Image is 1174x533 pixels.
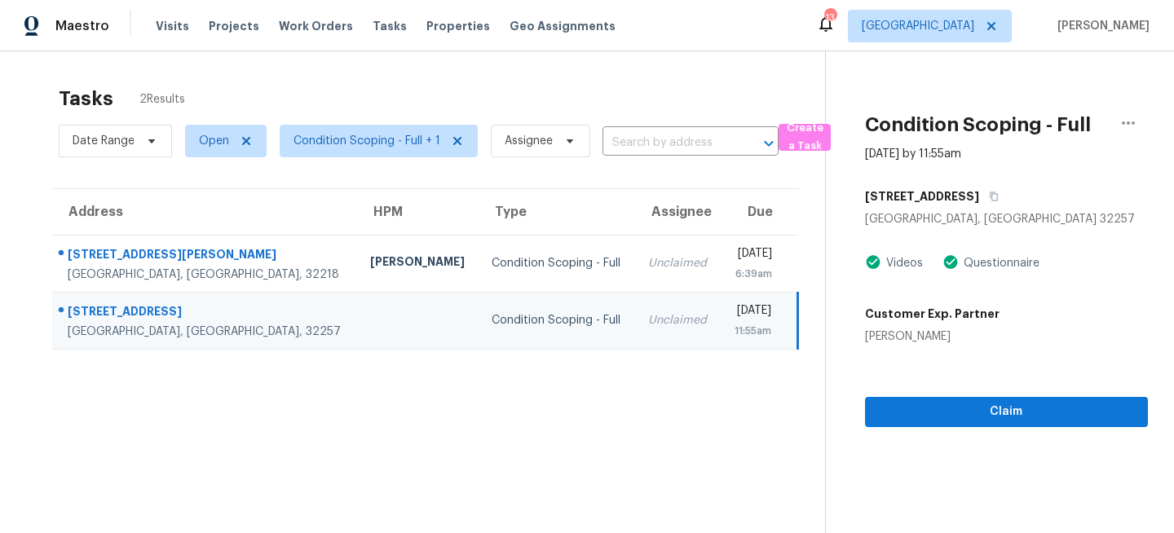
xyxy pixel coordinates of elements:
[635,189,721,235] th: Assignee
[479,189,635,235] th: Type
[55,18,109,34] span: Maestro
[1051,18,1150,34] span: [PERSON_NAME]
[865,188,979,205] h5: [STREET_ADDRESS]
[865,328,1000,345] div: [PERSON_NAME]
[510,18,616,34] span: Geo Assignments
[721,189,797,235] th: Due
[209,18,259,34] span: Projects
[505,133,553,149] span: Assignee
[373,20,407,32] span: Tasks
[68,303,344,324] div: [STREET_ADDRESS]
[734,245,772,266] div: [DATE]
[156,18,189,34] span: Visits
[878,402,1135,422] span: Claim
[602,130,733,156] input: Search by address
[942,253,959,271] img: Artifact Present Icon
[865,306,1000,322] h5: Customer Exp. Partner
[648,312,708,328] div: Unclaimed
[357,189,479,235] th: HPM
[865,117,1091,133] h2: Condition Scoping - Full
[492,255,622,271] div: Condition Scoping - Full
[68,246,344,266] div: [STREET_ADDRESS][PERSON_NAME]
[979,182,1001,211] button: Copy Address
[865,397,1148,427] button: Claim
[199,133,229,149] span: Open
[787,119,823,156] span: Create a Task
[881,255,923,271] div: Videos
[426,18,490,34] span: Properties
[865,211,1148,227] div: [GEOGRAPHIC_DATA], [GEOGRAPHIC_DATA] 32257
[734,302,771,323] div: [DATE]
[293,133,440,149] span: Condition Scoping - Full + 1
[68,324,344,340] div: [GEOGRAPHIC_DATA], [GEOGRAPHIC_DATA], 32257
[757,132,780,155] button: Open
[139,91,185,108] span: 2 Results
[52,189,357,235] th: Address
[734,323,771,339] div: 11:55am
[68,266,344,283] div: [GEOGRAPHIC_DATA], [GEOGRAPHIC_DATA], 32218
[824,10,836,26] div: 13
[959,255,1039,271] div: Questionnaire
[865,253,881,271] img: Artifact Present Icon
[279,18,353,34] span: Work Orders
[862,18,974,34] span: [GEOGRAPHIC_DATA]
[73,133,135,149] span: Date Range
[370,253,466,274] div: [PERSON_NAME]
[865,146,961,162] div: [DATE] by 11:55am
[492,312,622,328] div: Condition Scoping - Full
[734,266,772,282] div: 6:39am
[779,124,831,151] button: Create a Task
[59,90,113,107] h2: Tasks
[648,255,708,271] div: Unclaimed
